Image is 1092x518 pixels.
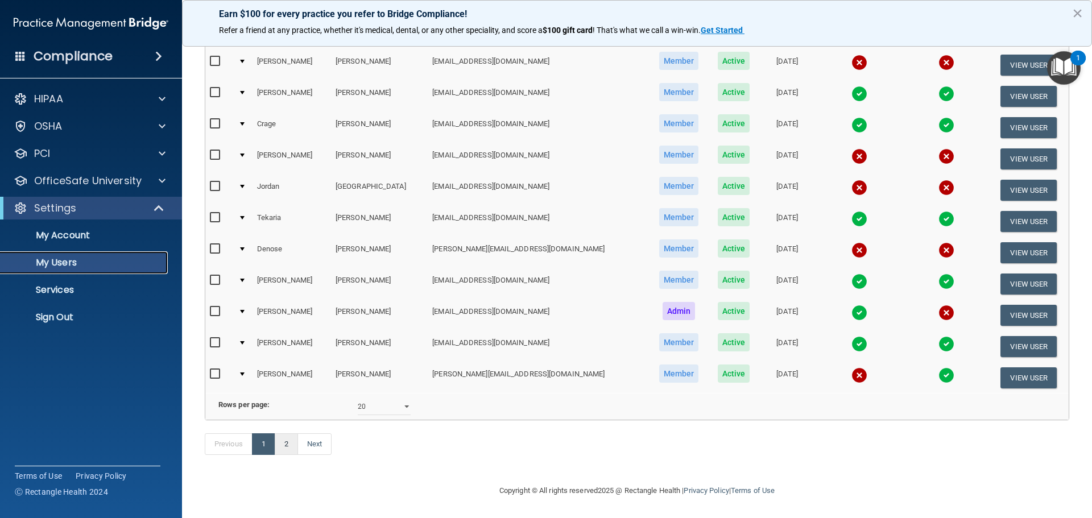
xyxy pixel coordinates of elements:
a: 2 [275,433,298,455]
span: Member [659,114,699,132]
a: PCI [14,147,166,160]
img: tick.e7d51cea.svg [938,117,954,133]
td: [DATE] [759,362,816,393]
p: PCI [34,147,50,160]
img: tick.e7d51cea.svg [938,86,954,102]
span: Ⓒ Rectangle Health 2024 [15,486,108,498]
td: [PERSON_NAME] [331,331,428,362]
span: Active [718,333,750,351]
img: PMB logo [14,12,168,35]
strong: $100 gift card [543,26,593,35]
td: [DATE] [759,49,816,81]
a: Terms of Use [731,486,775,495]
span: Active [718,271,750,289]
td: [DATE] [759,175,816,206]
span: Active [718,302,750,320]
img: tick.e7d51cea.svg [938,273,954,289]
div: 1 [1076,58,1080,73]
span: Member [659,364,699,383]
span: Member [659,52,699,70]
td: [PERSON_NAME][EMAIL_ADDRESS][DOMAIN_NAME] [428,237,649,268]
button: View User [1000,367,1057,388]
td: [PERSON_NAME][EMAIL_ADDRESS][DOMAIN_NAME] [428,362,649,393]
button: View User [1000,305,1057,326]
img: tick.e7d51cea.svg [851,273,867,289]
a: Next [297,433,332,455]
td: [PERSON_NAME] [253,81,331,112]
span: Active [718,114,750,132]
td: Jordan [253,175,331,206]
img: cross.ca9f0e7f.svg [851,242,867,258]
button: View User [1000,211,1057,232]
td: [EMAIL_ADDRESS][DOMAIN_NAME] [428,300,649,331]
td: [PERSON_NAME] [331,81,428,112]
td: [EMAIL_ADDRESS][DOMAIN_NAME] [428,81,649,112]
a: Settings [14,201,165,215]
strong: Get Started [701,26,743,35]
p: OfficeSafe University [34,174,142,188]
span: Active [718,208,750,226]
div: Copyright © All rights reserved 2025 @ Rectangle Health | | [429,473,845,509]
p: Earn $100 for every practice you refer to Bridge Compliance! [219,9,1055,19]
h4: Compliance [34,48,113,64]
button: View User [1000,242,1057,263]
td: [PERSON_NAME] [331,49,428,81]
img: tick.e7d51cea.svg [851,117,867,133]
button: View User [1000,336,1057,357]
span: Member [659,208,699,226]
td: [PERSON_NAME] [331,237,428,268]
span: Active [718,239,750,258]
td: [EMAIL_ADDRESS][DOMAIN_NAME] [428,206,649,237]
img: tick.e7d51cea.svg [938,336,954,352]
button: View User [1000,180,1057,201]
span: Member [659,333,699,351]
img: tick.e7d51cea.svg [851,305,867,321]
span: Member [659,83,699,101]
td: [PERSON_NAME] [253,331,331,362]
img: cross.ca9f0e7f.svg [851,55,867,71]
td: [EMAIL_ADDRESS][DOMAIN_NAME] [428,331,649,362]
button: Open Resource Center, 1 new notification [1047,51,1081,85]
span: Active [718,146,750,164]
span: Active [718,177,750,195]
td: [GEOGRAPHIC_DATA] [331,175,428,206]
button: View User [1000,148,1057,169]
span: Member [659,271,699,289]
img: tick.e7d51cea.svg [938,367,954,383]
td: [PERSON_NAME] [331,268,428,300]
img: cross.ca9f0e7f.svg [938,148,954,164]
img: tick.e7d51cea.svg [938,211,954,227]
td: [EMAIL_ADDRESS][DOMAIN_NAME] [428,143,649,175]
td: [DATE] [759,268,816,300]
td: [DATE] [759,143,816,175]
td: [DATE] [759,300,816,331]
a: Get Started [701,26,744,35]
img: tick.e7d51cea.svg [851,86,867,102]
p: OSHA [34,119,63,133]
a: Previous [205,433,253,455]
span: Member [659,177,699,195]
td: Denose [253,237,331,268]
span: Admin [663,302,696,320]
a: HIPAA [14,92,166,106]
img: cross.ca9f0e7f.svg [938,242,954,258]
img: cross.ca9f0e7f.svg [938,305,954,321]
img: cross.ca9f0e7f.svg [938,55,954,71]
span: Refer a friend at any practice, whether it's medical, dental, or any other speciality, and score a [219,26,543,35]
td: [EMAIL_ADDRESS][DOMAIN_NAME] [428,49,649,81]
p: My Users [7,257,163,268]
td: [DATE] [759,81,816,112]
button: View User [1000,117,1057,138]
td: [DATE] [759,112,816,143]
b: Rows per page: [218,400,270,409]
td: [PERSON_NAME] [253,300,331,331]
td: [EMAIL_ADDRESS][DOMAIN_NAME] [428,112,649,143]
a: OSHA [14,119,166,133]
td: [DATE] [759,206,816,237]
td: [PERSON_NAME] [331,112,428,143]
td: Tekaria [253,206,331,237]
span: Active [718,364,750,383]
td: [PERSON_NAME] [331,206,428,237]
td: [PERSON_NAME] [253,362,331,393]
a: 1 [252,433,275,455]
